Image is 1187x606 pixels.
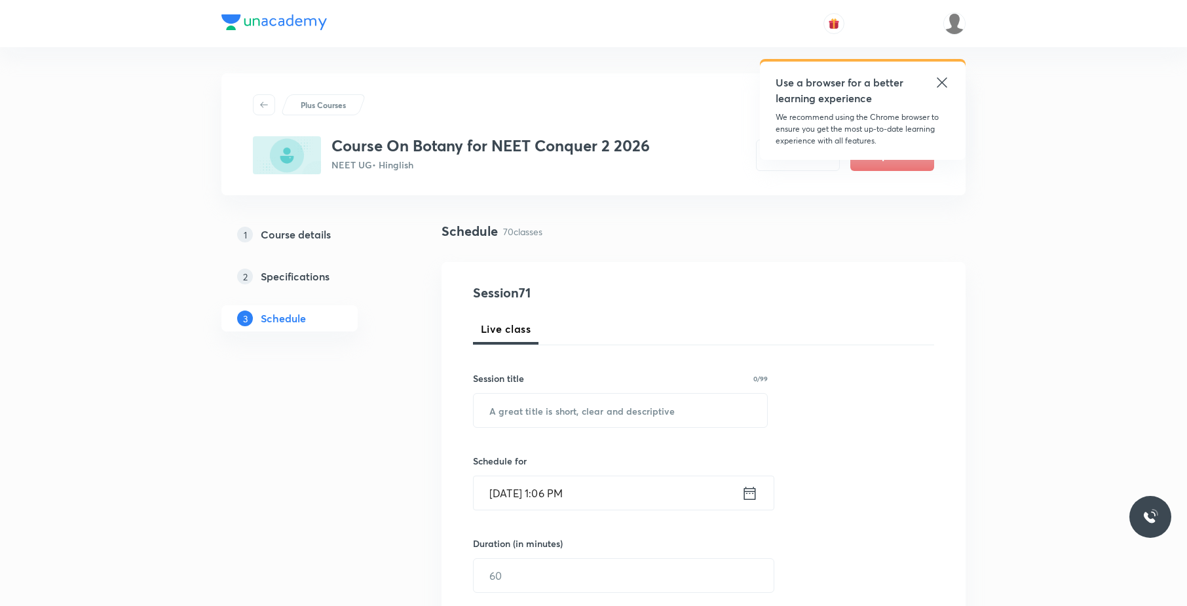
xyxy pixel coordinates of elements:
[943,12,966,35] img: aadi Shukla
[473,283,712,303] h4: Session 71
[474,394,767,427] input: A great title is short, clear and descriptive
[473,371,524,385] h6: Session title
[237,269,253,284] p: 2
[221,14,327,33] a: Company Logo
[828,18,840,29] img: avatar
[474,559,774,592] input: 60
[261,227,331,242] h5: Course details
[261,311,306,326] h5: Schedule
[237,311,253,326] p: 3
[481,321,531,337] span: Live class
[331,158,650,172] p: NEET UG • Hinglish
[823,13,844,34] button: avatar
[473,454,768,468] h6: Schedule for
[442,221,498,241] h4: Schedule
[331,136,650,155] h3: Course On Botany for NEET Conquer 2 2026
[473,537,563,550] h6: Duration (in minutes)
[253,136,321,174] img: B0C9EFE3-59A7-435A-86EF-3ED2471AFC72_plus.png
[237,227,253,242] p: 1
[221,221,400,248] a: 1Course details
[301,99,346,111] p: Plus Courses
[756,140,840,171] button: Preview
[776,111,950,147] p: We recommend using the Chrome browser to ensure you get the most up-to-date learning experience w...
[221,263,400,290] a: 2Specifications
[261,269,330,284] h5: Specifications
[221,14,327,30] img: Company Logo
[503,225,542,238] p: 70 classes
[1142,509,1158,525] img: ttu
[753,375,768,382] p: 0/99
[776,75,906,106] h5: Use a browser for a better learning experience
